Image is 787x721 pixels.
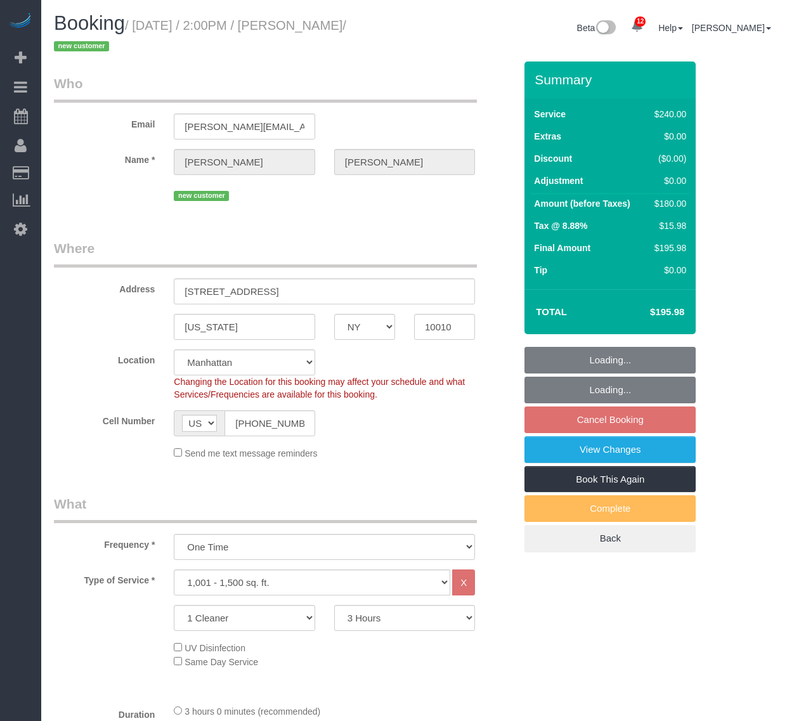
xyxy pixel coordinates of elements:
small: / [DATE] / 2:00PM / [PERSON_NAME] [54,18,346,54]
label: Service [534,108,566,120]
input: First Name [174,149,315,175]
label: Tip [534,264,547,276]
a: Help [658,23,683,33]
div: $180.00 [649,197,686,210]
input: Last Name [334,149,475,175]
label: Amount (before Taxes) [534,197,630,210]
label: Frequency * [44,534,164,551]
h3: Summary [535,72,689,87]
label: Location [44,349,164,367]
legend: Who [54,74,477,103]
span: UV Disinfection [185,643,245,653]
span: new customer [174,191,229,201]
a: 12 [625,13,649,41]
div: $0.00 [649,264,686,276]
strong: Total [536,306,567,317]
div: $15.98 [649,219,686,232]
span: Send me text message reminders [185,448,317,458]
label: Type of Service * [44,569,164,587]
label: Adjustment [534,174,583,187]
input: Zip Code [414,314,475,340]
label: Cell Number [44,410,164,427]
label: Email [44,114,164,131]
legend: What [54,495,477,523]
label: Address [44,278,164,296]
h4: $195.98 [612,307,684,318]
label: Final Amount [534,242,590,254]
label: Extras [534,130,561,143]
div: $240.00 [649,108,686,120]
a: Beta [577,23,616,33]
a: Book This Again [524,466,696,493]
a: Back [524,525,696,552]
span: Same Day Service [185,657,258,667]
legend: Where [54,239,477,268]
img: New interface [595,20,616,37]
label: Name * [44,149,164,166]
label: Tax @ 8.88% [534,219,587,232]
div: ($0.00) [649,152,686,165]
label: Duration [44,704,164,721]
input: City [174,314,315,340]
div: $0.00 [649,174,686,187]
input: Cell Number [224,410,315,436]
span: 3 hours 0 minutes (recommended) [185,706,320,717]
img: Automaid Logo [8,13,33,30]
input: Email [174,114,315,140]
span: new customer [54,41,109,51]
span: Changing the Location for this booking may affect your schedule and what Services/Frequencies are... [174,377,465,399]
span: / [54,18,346,54]
span: 12 [635,16,646,27]
label: Discount [534,152,572,165]
div: $195.98 [649,242,686,254]
a: [PERSON_NAME] [692,23,771,33]
span: Booking [54,12,125,34]
a: View Changes [524,436,696,463]
div: $0.00 [649,130,686,143]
